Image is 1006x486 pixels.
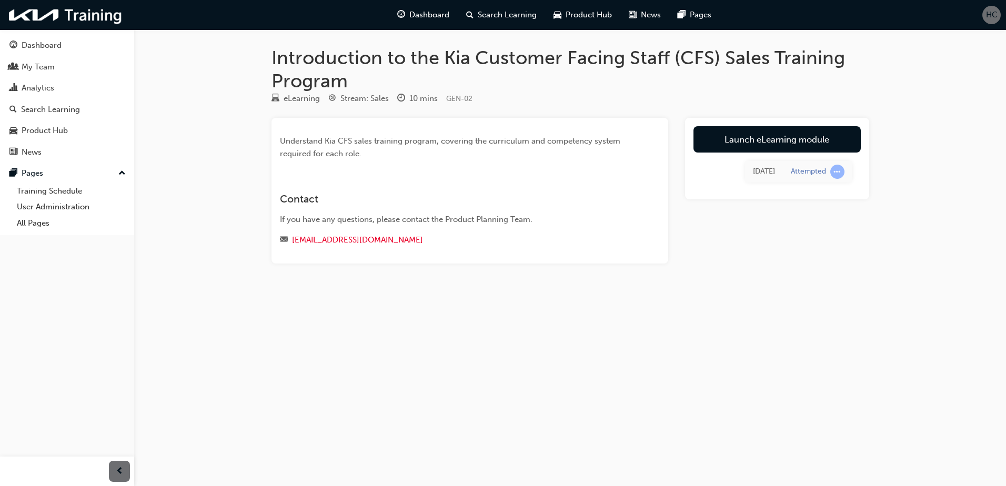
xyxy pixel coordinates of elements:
[791,167,826,177] div: Attempted
[116,465,124,478] span: prev-icon
[22,146,42,158] div: News
[669,4,720,26] a: pages-iconPages
[629,8,637,22] span: news-icon
[620,4,669,26] a: news-iconNews
[9,126,17,136] span: car-icon
[982,6,1001,24] button: HC
[4,121,130,140] a: Product Hub
[280,234,622,247] div: Email
[9,148,17,157] span: news-icon
[13,199,130,215] a: User Administration
[22,125,68,137] div: Product Hub
[566,9,612,21] span: Product Hub
[118,167,126,180] span: up-icon
[554,8,561,22] span: car-icon
[280,136,622,158] span: Understand Kia CFS sales training program, covering the curriculum and competency system required...
[284,93,320,105] div: eLearning
[5,4,126,26] img: kia-training
[397,94,405,104] span: clock-icon
[21,104,80,116] div: Search Learning
[340,93,389,105] div: Stream: Sales
[678,8,686,22] span: pages-icon
[4,143,130,162] a: News
[409,9,449,21] span: Dashboard
[271,46,869,92] h1: Introduction to the Kia Customer Facing Staff (CFS) Sales Training Program
[271,94,279,104] span: learningResourceType_ELEARNING-icon
[641,9,661,21] span: News
[4,164,130,183] button: Pages
[830,165,844,179] span: learningRecordVerb_ATTEMPT-icon
[280,193,622,205] h3: Contact
[292,235,423,245] a: [EMAIL_ADDRESS][DOMAIN_NAME]
[22,39,62,52] div: Dashboard
[9,41,17,50] span: guage-icon
[753,166,775,178] div: Tue Sep 16 2025 16:21:27 GMT+1000 (Australian Eastern Standard Time)
[693,126,861,153] a: Launch eLearning module
[4,36,130,55] a: Dashboard
[545,4,620,26] a: car-iconProduct Hub
[690,9,711,21] span: Pages
[986,9,998,21] span: HC
[9,63,17,72] span: people-icon
[280,214,622,226] div: If you have any questions, please contact the Product Planning Team.
[397,92,438,105] div: Duration
[9,105,17,115] span: search-icon
[9,169,17,178] span: pages-icon
[4,78,130,98] a: Analytics
[4,34,130,164] button: DashboardMy TeamAnalyticsSearch LearningProduct HubNews
[328,92,389,105] div: Stream
[9,84,17,93] span: chart-icon
[409,93,438,105] div: 10 mins
[389,4,458,26] a: guage-iconDashboard
[13,215,130,231] a: All Pages
[478,9,537,21] span: Search Learning
[458,4,545,26] a: search-iconSearch Learning
[4,57,130,77] a: My Team
[22,167,43,179] div: Pages
[4,100,130,119] a: Search Learning
[22,82,54,94] div: Analytics
[271,92,320,105] div: Type
[280,236,288,245] span: email-icon
[466,8,474,22] span: search-icon
[397,8,405,22] span: guage-icon
[22,61,55,73] div: My Team
[446,94,472,103] span: Learning resource code
[13,183,130,199] a: Training Schedule
[328,94,336,104] span: target-icon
